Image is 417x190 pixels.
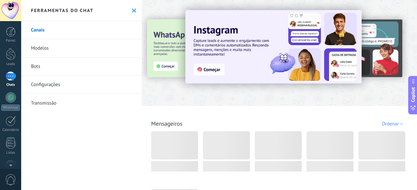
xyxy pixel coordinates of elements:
[21,39,142,57] a: Modelos
[382,121,405,127] div: Ordenar
[1,83,20,87] div: Chats
[185,10,362,83] img: Slide 1
[21,57,142,76] a: Bots
[1,39,20,43] div: Painel
[1,62,20,66] div: Leads
[21,94,142,112] a: Transmissão
[21,21,142,39] a: Canais
[1,151,20,155] div: Listas
[1,128,20,132] div: Calendário
[410,87,416,102] span: Copilot
[21,76,142,94] a: Configurações
[31,7,93,13] h2: Ferramentas do chat
[1,105,20,111] div: WhatsApp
